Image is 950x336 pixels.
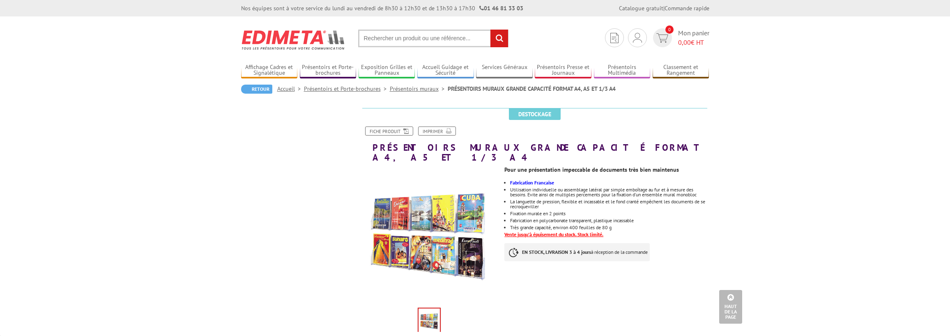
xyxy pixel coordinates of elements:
img: Edimeta [241,25,346,55]
strong: EN STOCK, LIVRAISON 3 à 4 jours [522,249,591,255]
li: La languette de pression, flexible et incassable et le fond cranté empêchent les documents de se ... [510,199,709,209]
li: Très grande capacité, environ 400 feuilles de 80 g [510,225,709,230]
img: devis rapide [633,33,642,43]
h1: PRÉSENTOIRS MURAUX GRANDE CAPACITÉ FORMAT A4, A5 ET 1/3 A4 [354,108,715,162]
a: Commande rapide [665,5,709,12]
a: Accueil Guidage et Sécurité [417,64,474,77]
a: Exposition Grilles et Panneaux [359,64,415,77]
div: Nos équipes sont à votre service du lundi au vendredi de 8h30 à 12h30 et de 13h30 à 17h30 [241,4,523,12]
li: PRÉSENTOIRS MURAUX GRANDE CAPACITÉ FORMAT A4, A5 ET 1/3 A4 [448,85,616,93]
a: Haut de la page [719,290,742,324]
span: Destockage [509,108,561,120]
img: devis rapide [656,33,668,43]
a: Fiche produit [365,127,413,136]
a: Imprimer [418,127,456,136]
span: Vente jusqu'à épuisement du stock. Stock limité. [504,231,603,237]
img: devis rapide [610,33,619,43]
a: Catalogue gratuit [619,5,663,12]
input: rechercher [490,30,508,47]
li: Fixation murale en 2 points [510,211,709,216]
li: Utilisation individuelle ou assemblage latéral par simple emboîtage au fur et à mesure des besoin... [510,187,709,197]
a: Présentoirs et Porte-brochures [300,64,357,77]
a: devis rapide 0 Mon panier 0,00€ HT [651,28,709,47]
li: Fabrication en polycarbonate transparent, plastique incassable [510,218,709,223]
a: Services Généraux [476,64,533,77]
img: presentoirs_muraux_720146.jpg [360,166,499,305]
span: Mon panier [678,28,709,47]
a: Présentoirs et Porte-brochures [304,85,390,92]
a: Classement et Rangement [653,64,709,77]
img: presentoirs_muraux_720146.jpg [419,308,440,334]
p: à réception de la commande [504,243,650,261]
a: Affichage Cadres et Signalétique [241,64,298,77]
strong: Pour une présentation impeccable de documents très bien maintenus [504,166,679,173]
strong: Fabrication Francaise [510,180,554,186]
strong: 01 46 81 33 03 [479,5,523,12]
div: | [619,4,709,12]
a: Présentoirs Multimédia [594,64,651,77]
a: Présentoirs Presse et Journaux [535,64,591,77]
a: Présentoirs muraux [390,85,448,92]
a: Retour [241,85,272,94]
input: Rechercher un produit ou une référence... [358,30,508,47]
a: Accueil [277,85,304,92]
span: € HT [678,38,709,47]
span: 0 [665,25,674,34]
span: 0,00 [678,38,691,46]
